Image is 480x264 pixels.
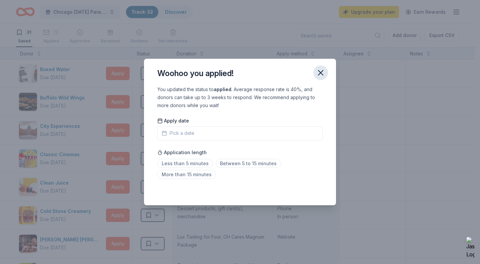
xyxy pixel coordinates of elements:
span: Between 5 to 15 minutes [216,159,281,168]
span: Pick a date [162,129,194,137]
div: You updated the status to . Average response rate is 40%, and donors can take up to 3 weeks to re... [157,85,323,109]
b: applied [214,86,231,92]
span: Application length [157,149,207,157]
span: Less than 5 minutes [157,159,213,168]
div: Woohoo you applied! [157,68,234,79]
button: Pick a date [157,126,323,141]
span: Apply date [157,117,189,124]
span: More than 15 minutes [157,170,216,179]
